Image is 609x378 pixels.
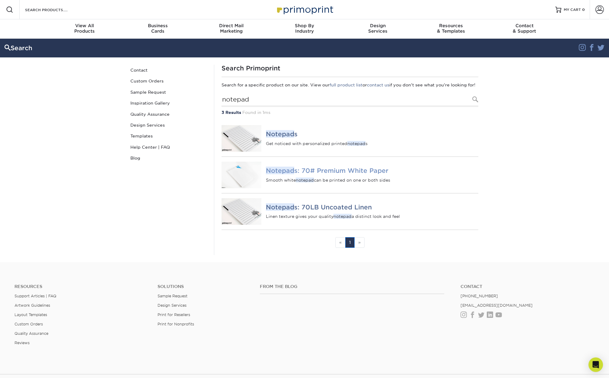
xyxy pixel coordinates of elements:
a: full product list [330,82,362,87]
a: View AllProducts [48,19,121,39]
h4: Solutions [158,284,251,289]
a: Quality Assurance [14,331,48,336]
img: Notepads: 70LB Uncoated Linen [222,198,261,225]
img: Notepads [222,125,261,152]
em: Notepad [266,203,294,211]
div: Marketing [195,23,268,34]
span: Business [121,23,195,28]
a: DesignServices [341,19,414,39]
a: Reviews [14,341,30,345]
span: Shop By [268,23,341,28]
h4: s: 70LB Uncoated Linen [266,204,478,211]
a: Sample Request [158,294,187,298]
em: notepad [296,177,314,182]
div: Services [341,23,414,34]
div: Cards [121,23,195,34]
a: Quality Assurance [128,109,209,120]
span: Found in 1ms [242,110,270,115]
span: Resources [414,23,488,28]
a: [EMAIL_ADDRESS][DOMAIN_NAME] [461,303,533,308]
a: Inspiration Gallery [128,98,209,108]
em: Notepad [266,130,294,138]
img: Notepads: 70# Premium White Paper [222,162,261,188]
a: Design Services [128,120,209,131]
a: Contact [128,65,209,76]
h4: From the Blog [260,284,444,289]
a: Custom Orders [14,322,43,326]
a: Help Center | FAQ [128,142,209,153]
a: Sample Request [128,87,209,98]
a: Blog [128,153,209,163]
div: Industry [268,23,341,34]
a: Notepads: 70LB Uncoated Linen Notepads: 70LB Uncoated Linen Linen texture gives your qualitynotep... [222,193,478,230]
strong: 3 Results [222,110,241,115]
em: notepad [333,214,352,219]
a: Custom Orders [128,76,209,86]
p: Smooth white can be printed on one or both sides [266,177,478,183]
a: 1 [345,237,355,248]
a: Artwork Guidelines [14,303,50,308]
span: 0 [582,8,585,12]
a: BusinessCards [121,19,195,39]
h4: s: 70# Premium White Paper [266,167,478,174]
a: Templates [128,131,209,141]
h4: s [266,131,478,138]
a: Resources& Templates [414,19,488,39]
a: Contact [461,284,595,289]
a: Print for Nonprofits [158,322,194,326]
a: contact us [367,82,389,87]
input: Search Products... [222,93,478,107]
a: Notepads: 70# Premium White Paper Notepads: 70# Premium White Paper Smooth whitenotepadcan be pri... [222,157,478,193]
a: Contact& Support [488,19,561,39]
p: Get noticed with personalized printed s [266,140,478,146]
span: Contact [488,23,561,28]
h4: Resources [14,284,148,289]
p: Search for a specific product on our site. View our or if you don't see what you're looking for! [222,82,478,88]
em: notepad [347,141,365,146]
a: Support Articles | FAQ [14,294,56,298]
img: Primoprint [274,3,335,16]
a: Direct MailMarketing [195,19,268,39]
span: MY CART [564,7,581,12]
div: & Templates [414,23,488,34]
span: Direct Mail [195,23,268,28]
span: Design [341,23,414,28]
a: Design Services [158,303,187,308]
input: SEARCH PRODUCTS..... [24,6,83,13]
h1: Search Primoprint [222,65,478,72]
span: View All [48,23,121,28]
a: [PHONE_NUMBER] [461,294,498,298]
a: Shop ByIndustry [268,19,341,39]
a: Print for Resellers [158,312,190,317]
div: Products [48,23,121,34]
div: Open Intercom Messenger [588,357,603,372]
div: & Support [488,23,561,34]
a: Layout Templates [14,312,47,317]
a: Notepads Notepads Get noticed with personalized printednotepads [222,120,478,157]
p: Linen texture gives your quality a distinct look and feel [266,213,478,219]
em: Notepad [266,167,294,174]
